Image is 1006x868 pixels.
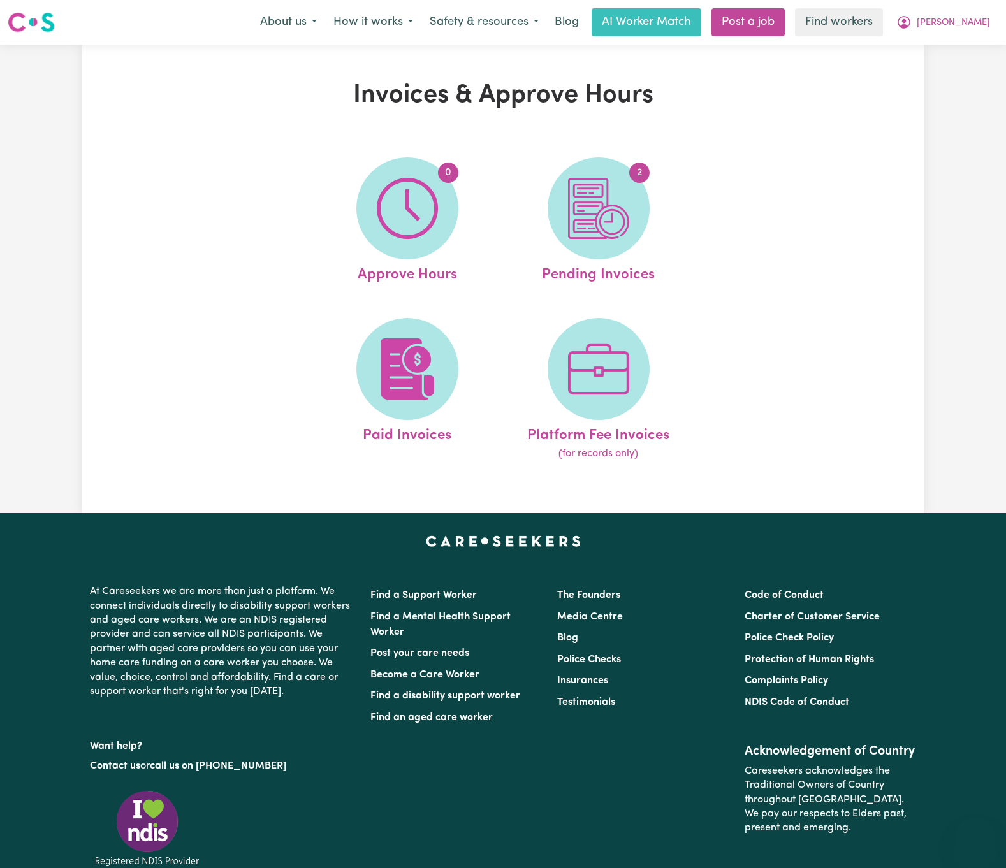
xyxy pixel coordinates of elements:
[325,9,421,36] button: How it works
[745,744,916,759] h2: Acknowledgement of Country
[150,761,286,771] a: call us on [PHONE_NUMBER]
[917,16,990,30] span: [PERSON_NAME]
[711,8,785,36] a: Post a job
[745,655,874,665] a: Protection of Human Rights
[558,446,638,461] span: (for records only)
[90,761,140,771] a: Contact us
[370,712,493,723] a: Find an aged care worker
[557,676,608,686] a: Insurances
[370,612,511,637] a: Find a Mental Health Support Worker
[592,8,701,36] a: AI Worker Match
[252,9,325,36] button: About us
[745,697,849,707] a: NDIS Code of Conduct
[629,163,650,183] span: 2
[426,536,581,546] a: Careseekers home page
[8,11,55,34] img: Careseekers logo
[316,157,499,286] a: Approve Hours
[745,590,824,600] a: Code of Conduct
[316,318,499,462] a: Paid Invoices
[557,590,620,600] a: The Founders
[745,676,828,686] a: Complaints Policy
[8,8,55,37] a: Careseekers logo
[370,691,520,701] a: Find a disability support worker
[90,579,355,704] p: At Careseekers we are more than just a platform. We connect individuals directly to disability su...
[90,734,355,753] p: Want help?
[507,318,690,462] a: Platform Fee Invoices(for records only)
[795,8,883,36] a: Find workers
[358,259,457,286] span: Approve Hours
[90,754,355,778] p: or
[745,633,834,643] a: Police Check Policy
[547,8,587,36] a: Blog
[370,590,477,600] a: Find a Support Worker
[527,420,669,447] span: Platform Fee Invoices
[363,420,451,447] span: Paid Invoices
[542,259,655,286] span: Pending Invoices
[557,697,615,707] a: Testimonials
[370,670,479,680] a: Become a Care Worker
[745,612,880,622] a: Charter of Customer Service
[90,788,205,868] img: Registered NDIS provider
[888,9,998,36] button: My Account
[230,80,776,111] h1: Invoices & Approve Hours
[557,612,623,622] a: Media Centre
[421,9,547,36] button: Safety & resources
[557,655,621,665] a: Police Checks
[507,157,690,286] a: Pending Invoices
[955,817,996,858] iframe: Button to launch messaging window
[438,163,458,183] span: 0
[557,633,578,643] a: Blog
[745,759,916,841] p: Careseekers acknowledges the Traditional Owners of Country throughout [GEOGRAPHIC_DATA]. We pay o...
[370,648,469,658] a: Post your care needs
